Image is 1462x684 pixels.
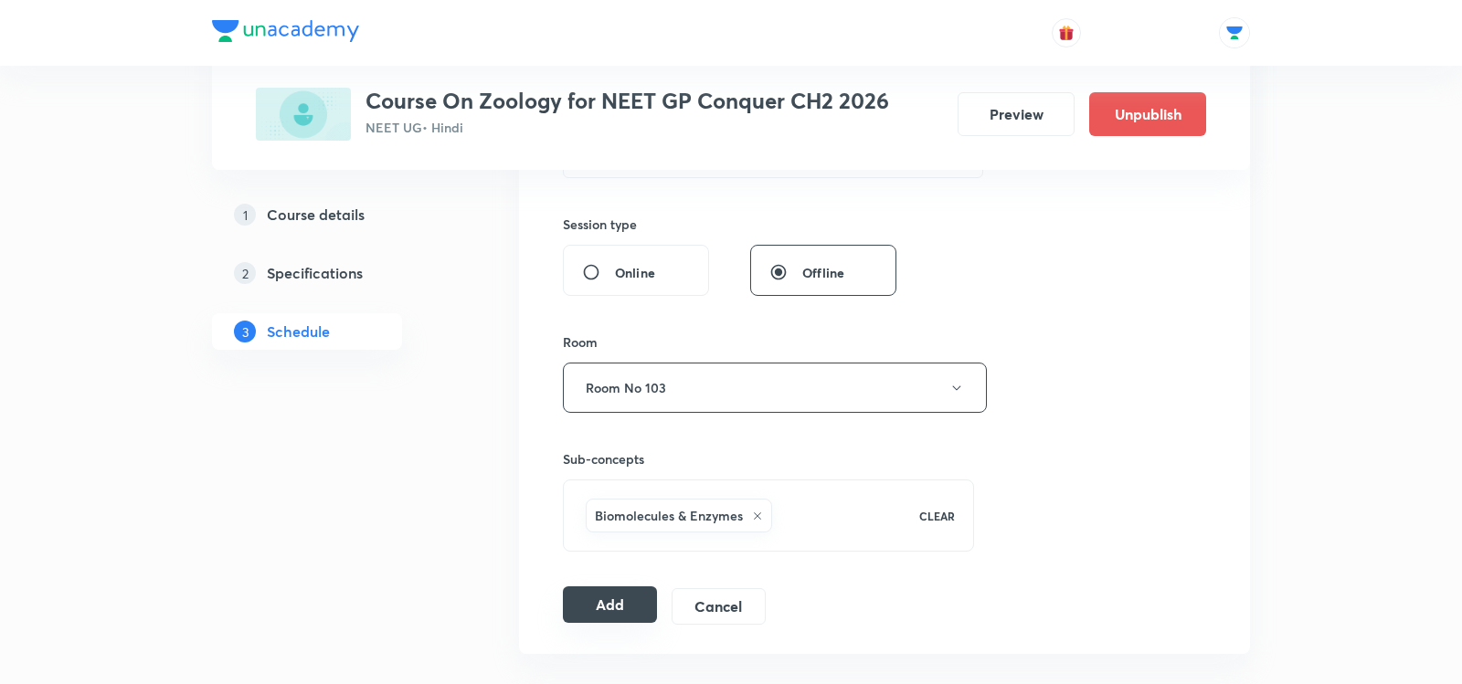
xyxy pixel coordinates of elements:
[212,20,359,47] a: Company Logo
[563,586,657,623] button: Add
[563,332,598,352] h6: Room
[919,508,955,524] p: CLEAR
[234,262,256,284] p: 2
[267,204,365,226] h5: Course details
[212,20,359,42] img: Company Logo
[1219,17,1250,48] img: Abhishek Singh
[1089,92,1206,136] button: Unpublish
[267,262,363,284] h5: Specifications
[615,263,655,282] span: Online
[1052,18,1081,47] button: avatar
[563,363,987,413] button: Room No 103
[672,588,766,625] button: Cancel
[365,88,889,114] h3: Course On Zoology for NEET GP Conquer CH2 2026
[234,204,256,226] p: 1
[365,118,889,137] p: NEET UG • Hindi
[234,321,256,342] p: 3
[267,321,330,342] h5: Schedule
[563,449,974,468] h6: Sub-concepts
[958,92,1075,136] button: Preview
[563,215,637,234] h6: Session type
[212,196,461,233] a: 1Course details
[256,88,351,141] img: AB03FDBA-8FBA-4D8A-9A3D-F1BF2C9E60EE_plus.png
[595,506,743,525] h6: Biomolecules & Enzymes
[802,263,844,282] span: Offline
[1058,25,1075,41] img: avatar
[212,255,461,291] a: 2Specifications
